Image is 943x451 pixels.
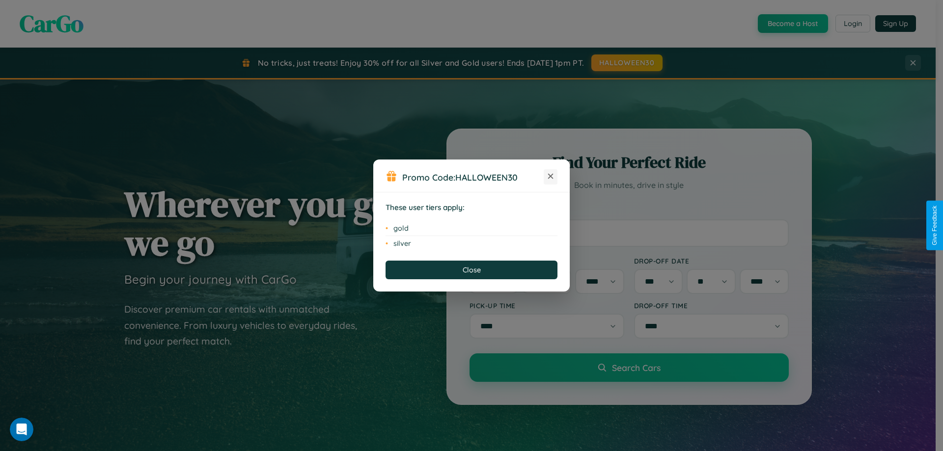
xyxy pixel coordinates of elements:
[931,206,938,245] div: Give Feedback
[455,172,518,183] b: HALLOWEEN30
[386,203,465,212] strong: These user tiers apply:
[402,172,544,183] h3: Promo Code:
[386,261,557,279] button: Close
[386,221,557,236] li: gold
[10,418,33,441] iframe: Intercom live chat
[386,236,557,251] li: silver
